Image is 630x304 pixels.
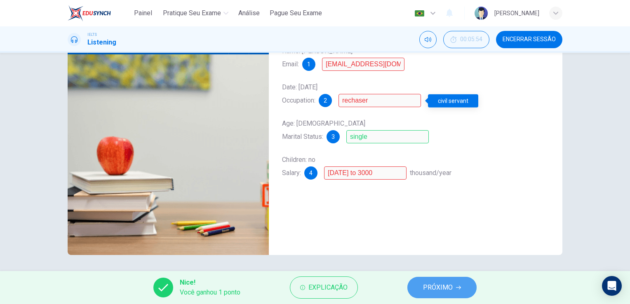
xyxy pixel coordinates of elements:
img: EduSynch logo [68,5,111,21]
img: Research [68,54,269,255]
span: 00:05:54 [460,36,482,43]
div: civil servant [428,94,478,108]
span: Date: [DATE] Occupation: [282,83,317,104]
span: Nice! [180,278,240,288]
span: thousand/year [410,169,451,177]
div: [PERSON_NAME] [494,8,539,18]
input: wglass@email.com [322,58,404,71]
span: PRÓXIMO [423,282,453,293]
span: Análise [238,8,260,18]
a: EduSynch logo [68,5,130,21]
input: single [346,130,429,143]
button: Pratique seu exame [160,6,232,21]
div: Silenciar [419,31,437,48]
button: Pague Seu Exame [266,6,325,21]
button: 00:05:54 [443,31,489,48]
img: Profile picture [475,7,488,20]
span: 3 [331,134,335,140]
button: Análise [235,6,263,21]
span: 2 [324,98,327,103]
span: Pratique seu exame [163,8,221,18]
span: Children: no Salary: [282,156,315,177]
button: Explicação [290,276,358,299]
span: Painel [134,8,152,18]
span: IELTS [87,32,97,37]
button: Encerrar Sessão [496,31,562,48]
div: Open Intercom Messenger [602,276,622,296]
span: Explicação [308,282,348,293]
span: Você ganhou 1 ponto [180,288,240,297]
input: civil servant [339,94,421,107]
span: Encerrar Sessão [503,36,556,43]
span: Age: [DEMOGRAPHIC_DATA] Marital Status: [282,119,365,140]
div: Esconder [443,31,489,48]
span: 4 [309,170,313,176]
button: Painel [130,6,156,21]
button: PRÓXIMO [407,277,477,298]
span: 1 [307,61,310,67]
span: Pague Seu Exame [270,8,322,18]
input: 24-36; 24 - 36; 24 to 36; [324,166,407,180]
h1: Listening [87,37,116,47]
img: pt [414,10,425,16]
